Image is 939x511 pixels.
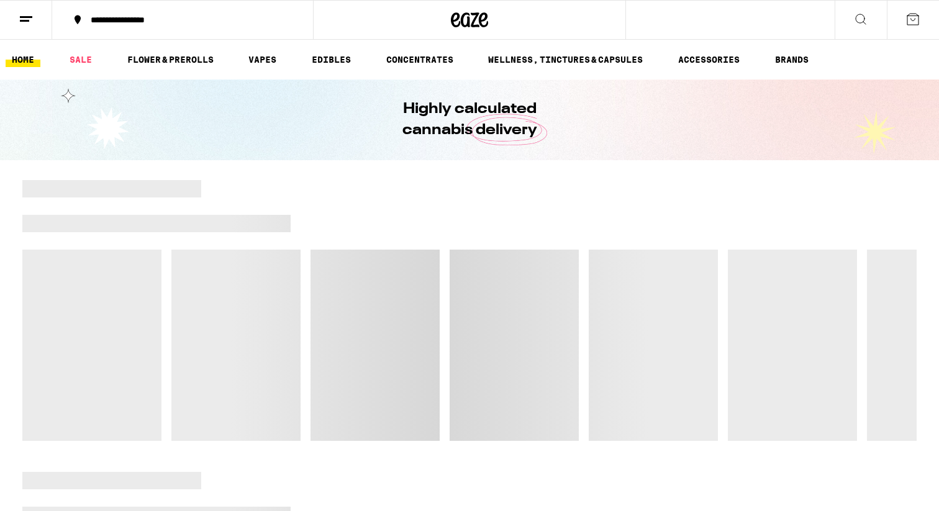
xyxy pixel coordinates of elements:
[306,52,357,67] a: EDIBLES
[769,52,815,67] a: BRANDS
[242,52,283,67] a: VAPES
[672,52,746,67] a: ACCESSORIES
[121,52,220,67] a: FLOWER & PREROLLS
[482,52,649,67] a: WELLNESS, TINCTURES & CAPSULES
[367,99,572,141] h1: Highly calculated cannabis delivery
[63,52,98,67] a: SALE
[380,52,460,67] a: CONCENTRATES
[6,52,40,67] a: HOME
